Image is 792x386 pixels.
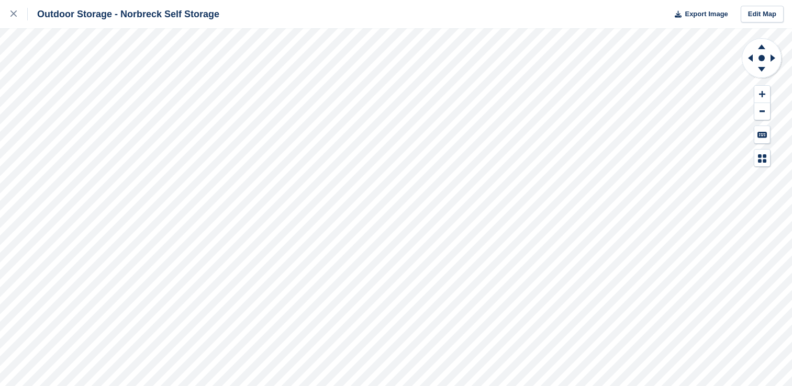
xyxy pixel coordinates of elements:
[685,9,728,19] span: Export Image
[754,126,770,143] button: Keyboard Shortcuts
[754,86,770,103] button: Zoom In
[28,8,219,20] div: Outdoor Storage - Norbreck Self Storage
[741,6,784,23] a: Edit Map
[754,150,770,167] button: Map Legend
[668,6,728,23] button: Export Image
[754,103,770,120] button: Zoom Out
